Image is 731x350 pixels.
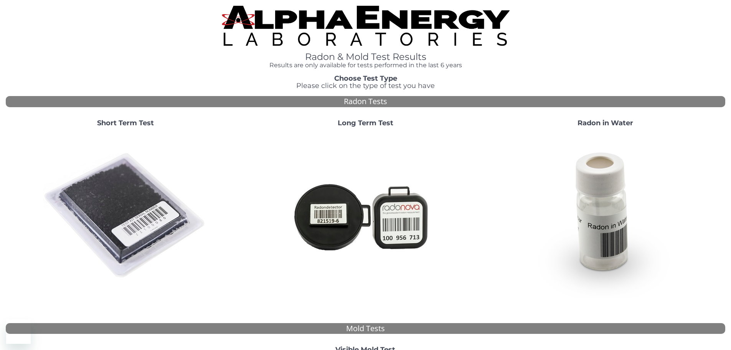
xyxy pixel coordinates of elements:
h4: Results are only available for tests performed in the last 6 years [222,62,510,69]
img: ShortTerm.jpg [43,133,208,299]
strong: Radon in Water [578,119,633,127]
img: RadoninWater.jpg [523,133,688,299]
strong: Short Term Test [97,119,154,127]
div: Mold Tests [6,323,725,334]
img: TightCrop.jpg [222,6,510,46]
iframe: Button to launch messaging window [6,319,31,344]
span: Please click on the type of test you have [296,81,435,90]
strong: Long Term Test [338,119,393,127]
img: Radtrak2vsRadtrak3.jpg [283,133,448,299]
h1: Radon & Mold Test Results [222,52,510,62]
div: Radon Tests [6,96,725,107]
strong: Choose Test Type [334,74,397,83]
